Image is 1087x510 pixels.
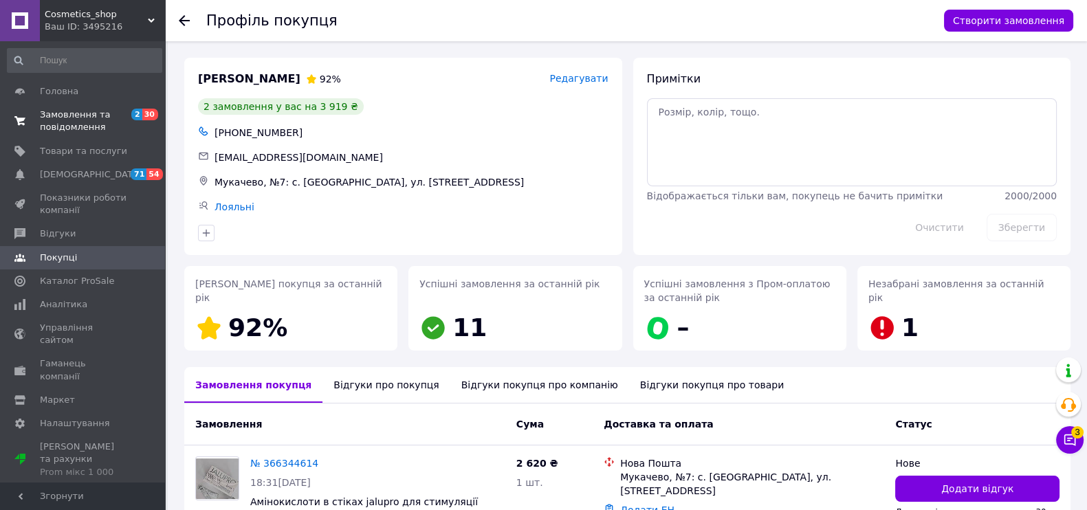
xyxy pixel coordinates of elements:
[215,152,383,163] span: [EMAIL_ADDRESS][DOMAIN_NAME]
[195,278,382,303] span: [PERSON_NAME] покупця за останній рік
[40,417,110,430] span: Налаштування
[142,109,158,120] span: 30
[250,458,318,469] a: № 366344614
[516,477,543,488] span: 1 шт.
[40,394,75,406] span: Маркет
[516,419,544,430] span: Cума
[40,192,127,217] span: Показники роботи компанії
[868,278,1044,303] span: Незабрані замовлення за останній рік
[1056,426,1084,454] button: Чат з покупцем3
[40,85,78,98] span: Головна
[212,173,611,192] div: Мукачево, №7: с. [GEOGRAPHIC_DATA], ул. [STREET_ADDRESS]
[620,456,884,470] div: Нова Пошта
[215,201,254,212] a: Лояльні
[516,458,558,469] span: 2 620 ₴
[40,441,127,478] span: [PERSON_NAME] та рахунки
[250,477,311,488] span: 18:31[DATE]
[40,109,127,133] span: Замовлення та повідомлення
[195,419,262,430] span: Замовлення
[40,228,76,240] span: Відгуки
[228,313,287,342] span: 92%
[7,48,162,73] input: Пошук
[941,482,1013,496] span: Додати відгук
[45,8,148,21] span: Cosmetics_shop
[895,456,1059,470] div: Нове
[40,357,127,382] span: Гаманець компанії
[901,313,919,342] span: 1
[549,73,608,84] span: Редагувати
[131,168,146,180] span: 71
[604,419,714,430] span: Доставка та оплата
[206,12,338,29] h1: Профіль покупця
[45,21,165,33] div: Ваш ID: 3495216
[450,367,629,403] div: Відгуки покупця про компанію
[944,10,1073,32] button: Створити замовлення
[644,278,831,303] span: Успішні замовлення з Пром-оплатою за останній рік
[212,123,611,142] div: [PHONE_NUMBER]
[131,109,142,120] span: 2
[647,190,943,201] span: Відображається тільки вам, покупець не бачить примітки
[629,367,795,403] div: Відгуки покупця про товари
[895,476,1059,502] button: Додати відгук
[677,313,690,342] span: –
[620,470,884,498] div: Мукачево, №7: с. [GEOGRAPHIC_DATA], ул. [STREET_ADDRESS]
[40,322,127,346] span: Управління сайтом
[195,456,239,500] a: Фото товару
[1004,190,1057,201] span: 2000 / 2000
[40,275,114,287] span: Каталог ProSale
[452,313,487,342] span: 11
[40,298,87,311] span: Аналітика
[198,98,364,115] div: 2 замовлення у вас на 3 919 ₴
[40,145,127,157] span: Товари та послуги
[196,458,239,499] img: Фото товару
[179,14,190,27] div: Повернутися назад
[895,419,932,430] span: Статус
[320,74,341,85] span: 92%
[146,168,162,180] span: 54
[40,252,77,264] span: Покупці
[198,71,300,87] span: [PERSON_NAME]
[184,367,322,403] div: Замовлення покупця
[322,367,450,403] div: Відгуки про покупця
[40,168,142,181] span: [DEMOGRAPHIC_DATA]
[40,466,127,478] div: Prom мікс 1 000
[1071,426,1084,439] span: 3
[419,278,600,289] span: Успішні замовлення за останній рік
[647,72,701,85] span: Примітки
